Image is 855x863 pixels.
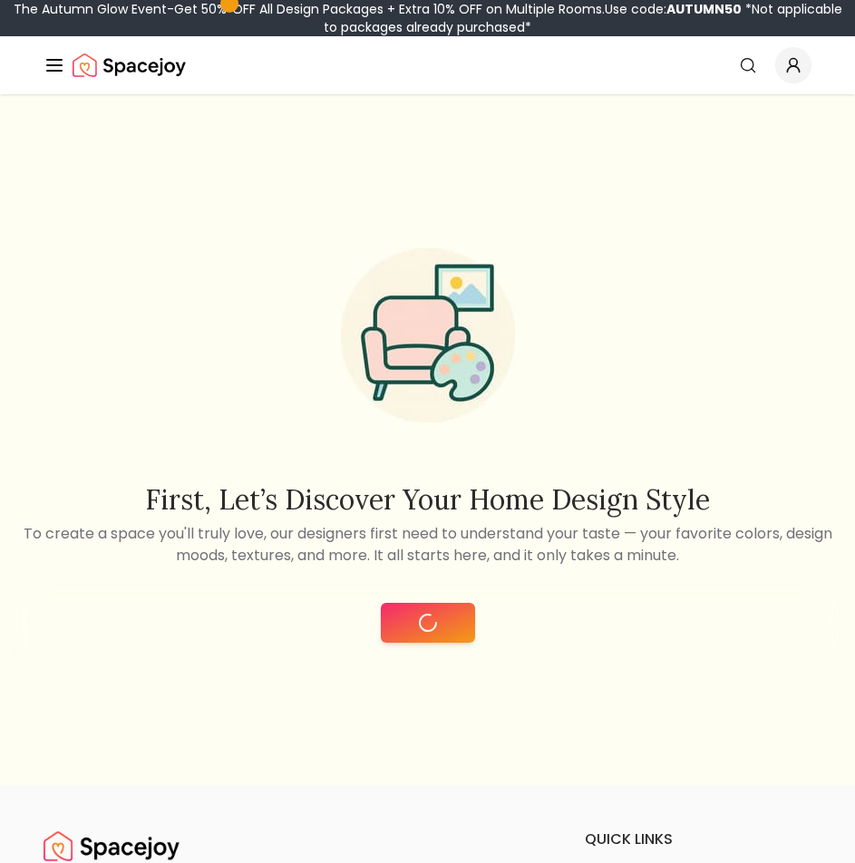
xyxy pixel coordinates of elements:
[15,483,840,516] h2: First, let’s discover your home design style
[73,47,186,83] img: Spacejoy Logo
[73,47,186,83] a: Spacejoy
[15,523,840,567] p: To create a space you'll truly love, our designers first need to understand your taste — your fav...
[44,36,811,94] nav: Global
[312,219,544,451] img: Start Style Quiz Illustration
[585,829,811,850] h6: quick links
